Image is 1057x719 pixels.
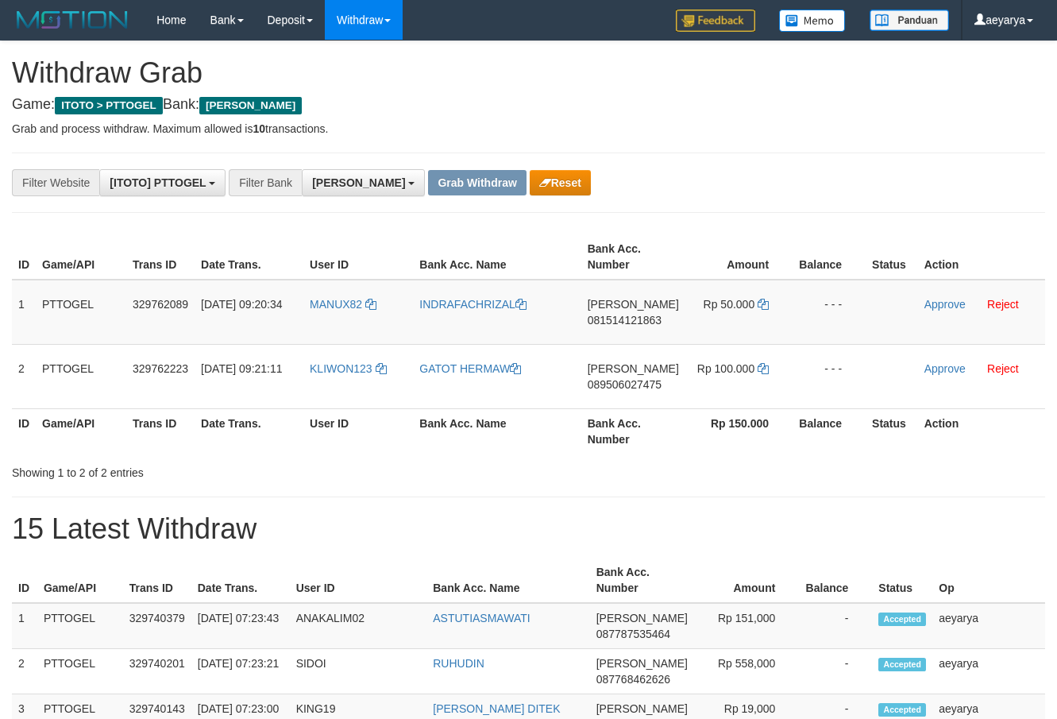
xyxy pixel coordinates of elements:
td: aeyarya [932,603,1045,649]
th: Game/API [36,234,126,280]
th: Action [918,408,1045,454]
img: Button%20Memo.svg [779,10,846,32]
span: Copy 081514121863 to clipboard [588,314,662,327]
span: Accepted [878,658,926,671]
h1: Withdraw Grab [12,57,1045,89]
th: Date Trans. [195,234,303,280]
th: Trans ID [123,558,191,603]
th: Bank Acc. Number [581,234,685,280]
th: Bank Acc. Name [413,408,581,454]
button: [ITOTO] PTTOGEL [99,169,226,196]
a: GATOT HERMAW [419,362,521,375]
span: [PERSON_NAME] [596,612,688,624]
span: [PERSON_NAME] [312,176,405,189]
span: Accepted [878,703,926,717]
td: PTTOGEL [37,649,123,694]
span: [PERSON_NAME] [588,362,679,375]
a: Approve [924,298,966,311]
td: PTTOGEL [36,344,126,408]
span: Copy 089506027475 to clipboard [588,378,662,391]
span: 329762223 [133,362,188,375]
th: ID [12,234,36,280]
span: Copy 087768462626 to clipboard [596,673,670,686]
td: Rp 558,000 [696,649,800,694]
td: 1 [12,280,36,345]
span: [PERSON_NAME] [596,657,688,670]
th: Bank Acc. Name [426,558,589,603]
button: Grab Withdraw [428,170,526,195]
th: User ID [303,234,413,280]
td: Rp 151,000 [696,603,800,649]
a: Copy 50000 to clipboard [758,298,769,311]
th: Status [866,234,918,280]
td: - - - [793,344,866,408]
td: [DATE] 07:23:43 [191,603,290,649]
td: 329740379 [123,603,191,649]
th: ID [12,558,37,603]
td: PTTOGEL [37,603,123,649]
span: [PERSON_NAME] [596,702,688,715]
th: Bank Acc. Name [413,234,581,280]
th: Game/API [37,558,123,603]
div: Filter Bank [229,169,302,196]
div: Showing 1 to 2 of 2 entries [12,458,429,481]
button: Reset [530,170,591,195]
th: Amount [685,234,793,280]
h1: 15 Latest Withdraw [12,513,1045,545]
span: MANUX82 [310,298,362,311]
strong: 10 [253,122,265,135]
th: Balance [799,558,872,603]
p: Grab and process withdraw. Maximum allowed is transactions. [12,121,1045,137]
th: Bank Acc. Number [581,408,685,454]
a: [PERSON_NAME] DITEK [433,702,560,715]
a: Reject [987,298,1019,311]
a: MANUX82 [310,298,376,311]
a: ASTUTIASMAWATI [433,612,530,624]
span: [PERSON_NAME] [199,97,302,114]
a: KLIWON123 [310,362,386,375]
th: Amount [696,558,800,603]
a: Approve [924,362,966,375]
a: INDRAFACHRIZAL [419,298,527,311]
td: - [799,603,872,649]
span: KLIWON123 [310,362,372,375]
th: Action [918,234,1045,280]
img: MOTION_logo.png [12,8,133,32]
td: - - - [793,280,866,345]
button: [PERSON_NAME] [302,169,425,196]
img: Feedback.jpg [676,10,755,32]
th: Op [932,558,1045,603]
td: 1 [12,603,37,649]
span: [DATE] 09:20:34 [201,298,282,311]
th: Rp 150.000 [685,408,793,454]
span: Accepted [878,613,926,626]
td: - [799,649,872,694]
a: Copy 100000 to clipboard [758,362,769,375]
span: 329762089 [133,298,188,311]
span: ITOTO > PTTOGEL [55,97,163,114]
a: RUHUDIN [433,657,484,670]
td: aeyarya [932,649,1045,694]
th: User ID [303,408,413,454]
span: Rp 50.000 [704,298,755,311]
th: Date Trans. [195,408,303,454]
th: ID [12,408,36,454]
span: Copy 087787535464 to clipboard [596,628,670,640]
th: Date Trans. [191,558,290,603]
td: 2 [12,649,37,694]
span: [PERSON_NAME] [588,298,679,311]
div: Filter Website [12,169,99,196]
th: User ID [290,558,427,603]
h4: Game: Bank: [12,97,1045,113]
a: Reject [987,362,1019,375]
span: [DATE] 09:21:11 [201,362,282,375]
img: panduan.png [870,10,949,31]
td: ANAKALIM02 [290,603,427,649]
span: [ITOTO] PTTOGEL [110,176,206,189]
td: PTTOGEL [36,280,126,345]
th: Balance [793,408,866,454]
th: Bank Acc. Number [590,558,696,603]
th: Game/API [36,408,126,454]
th: Status [866,408,918,454]
td: 2 [12,344,36,408]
